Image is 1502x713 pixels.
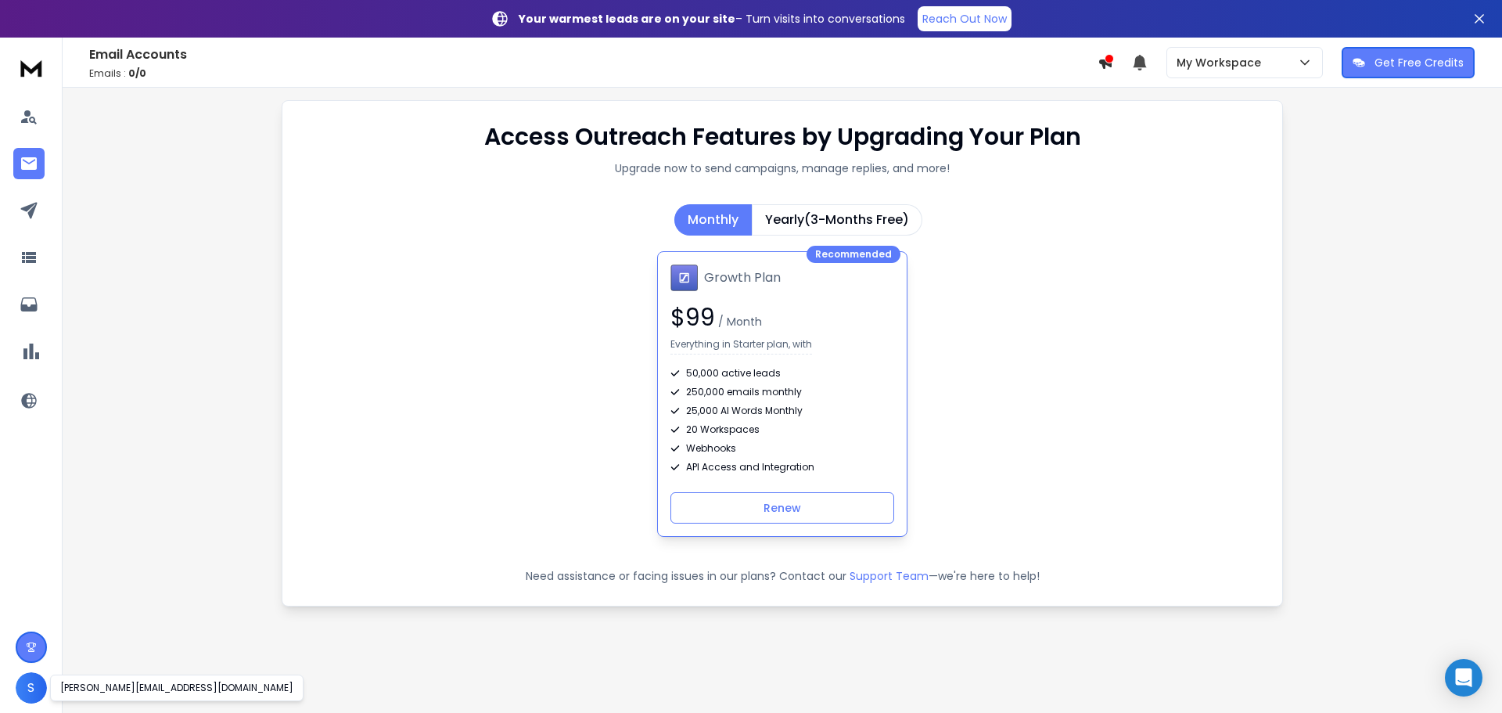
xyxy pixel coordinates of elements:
span: 0 / 0 [128,67,146,80]
h1: Email Accounts [89,45,1098,64]
div: 250,000 emails monthly [670,386,894,398]
div: 20 Workspaces [670,423,894,436]
p: – Turn visits into conversations [519,11,905,27]
div: [PERSON_NAME][EMAIL_ADDRESS][DOMAIN_NAME] [50,675,304,701]
button: Monthly [674,204,752,236]
p: Reach Out Now [922,11,1007,27]
div: API Access and Integration [670,461,894,474]
button: Yearly(3-Months Free) [752,204,922,236]
p: Upgrade now to send campaigns, manage replies, and more! [615,160,950,176]
div: 25,000 AI Words Monthly [670,405,894,417]
button: Renew [670,492,894,524]
strong: Your warmest leads are on your site [519,11,735,27]
span: / Month [715,314,762,329]
button: Support Team [850,568,929,584]
p: My Workspace [1177,55,1267,70]
button: S [16,672,47,704]
img: Growth Plan icon [670,265,698,291]
a: Reach Out Now [918,6,1012,31]
p: Get Free Credits [1374,55,1464,70]
p: Everything in Starter plan, with [670,338,812,355]
p: Need assistance or facing issues in our plans? Contact our —we're here to help! [304,568,1260,584]
div: Recommended [807,246,900,263]
p: Emails : [89,67,1098,80]
div: Open Intercom Messenger [1445,659,1482,697]
div: 50,000 active leads [670,367,894,380]
img: logo [16,53,47,82]
div: Webhooks [670,442,894,455]
h1: Access Outreach Features by Upgrading Your Plan [484,123,1081,151]
button: Get Free Credits [1342,47,1475,78]
h1: Growth Plan [704,268,781,287]
span: $ 99 [670,301,715,334]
